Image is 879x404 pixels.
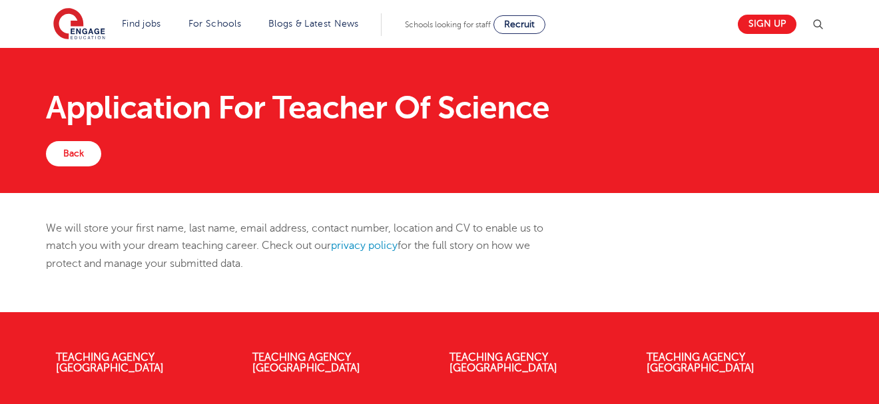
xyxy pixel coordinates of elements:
a: Find jobs [122,19,161,29]
span: Schools looking for staff [405,20,491,29]
a: Recruit [493,15,545,34]
span: Recruit [504,19,535,29]
a: Teaching Agency [GEOGRAPHIC_DATA] [252,351,360,374]
a: Teaching Agency [GEOGRAPHIC_DATA] [56,351,164,374]
a: Back [46,141,101,166]
h1: Application For Teacher Of Science [46,92,834,124]
a: Sign up [738,15,796,34]
img: Engage Education [53,8,105,41]
a: privacy policy [331,240,398,252]
a: Teaching Agency [GEOGRAPHIC_DATA] [449,351,557,374]
p: We will store your first name, last name, email address, contact number, location and CV to enabl... [46,220,565,272]
a: Blogs & Latest News [268,19,359,29]
a: Teaching Agency [GEOGRAPHIC_DATA] [647,351,754,374]
a: For Schools [188,19,241,29]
